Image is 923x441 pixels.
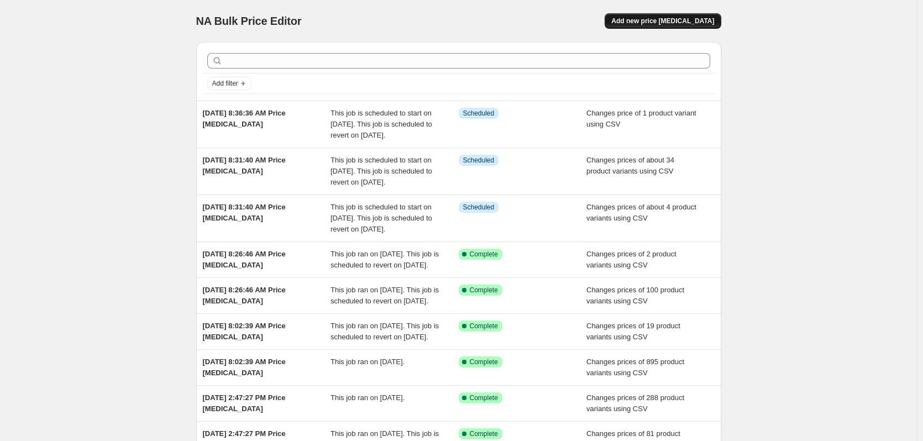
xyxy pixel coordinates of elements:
[331,358,405,366] span: This job ran on [DATE].
[203,358,286,377] span: [DATE] 8:02:39 AM Price [MEDICAL_DATA]
[605,13,721,29] button: Add new price [MEDICAL_DATA]
[203,203,286,222] span: [DATE] 8:31:40 AM Price [MEDICAL_DATA]
[207,77,251,90] button: Add filter
[586,109,696,128] span: Changes price of 1 product variant using CSV
[463,156,495,165] span: Scheduled
[586,286,684,305] span: Changes prices of 100 product variants using CSV
[586,156,674,175] span: Changes prices of about 34 product variants using CSV
[331,322,439,341] span: This job ran on [DATE]. This job is scheduled to revert on [DATE].
[470,429,498,438] span: Complete
[331,286,439,305] span: This job ran on [DATE]. This job is scheduled to revert on [DATE].
[470,286,498,295] span: Complete
[203,286,286,305] span: [DATE] 8:26:46 AM Price [MEDICAL_DATA]
[203,109,286,128] span: [DATE] 8:36:36 AM Price [MEDICAL_DATA]
[611,17,714,25] span: Add new price [MEDICAL_DATA]
[586,250,676,269] span: Changes prices of 2 product variants using CSV
[331,250,439,269] span: This job ran on [DATE]. This job is scheduled to revert on [DATE].
[463,109,495,118] span: Scheduled
[586,203,696,222] span: Changes prices of about 4 product variants using CSV
[331,203,432,233] span: This job is scheduled to start on [DATE]. This job is scheduled to revert on [DATE].
[212,79,238,88] span: Add filter
[203,322,286,341] span: [DATE] 8:02:39 AM Price [MEDICAL_DATA]
[470,393,498,402] span: Complete
[470,250,498,259] span: Complete
[203,156,286,175] span: [DATE] 8:31:40 AM Price [MEDICAL_DATA]
[331,156,432,186] span: This job is scheduled to start on [DATE]. This job is scheduled to revert on [DATE].
[331,109,432,139] span: This job is scheduled to start on [DATE]. This job is scheduled to revert on [DATE].
[470,322,498,330] span: Complete
[586,393,684,413] span: Changes prices of 288 product variants using CSV
[203,393,286,413] span: [DATE] 2:47:27 PM Price [MEDICAL_DATA]
[470,358,498,366] span: Complete
[331,393,405,402] span: This job ran on [DATE].
[203,250,286,269] span: [DATE] 8:26:46 AM Price [MEDICAL_DATA]
[463,203,495,212] span: Scheduled
[196,15,302,27] span: NA Bulk Price Editor
[586,322,680,341] span: Changes prices of 19 product variants using CSV
[586,358,684,377] span: Changes prices of 895 product variants using CSV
